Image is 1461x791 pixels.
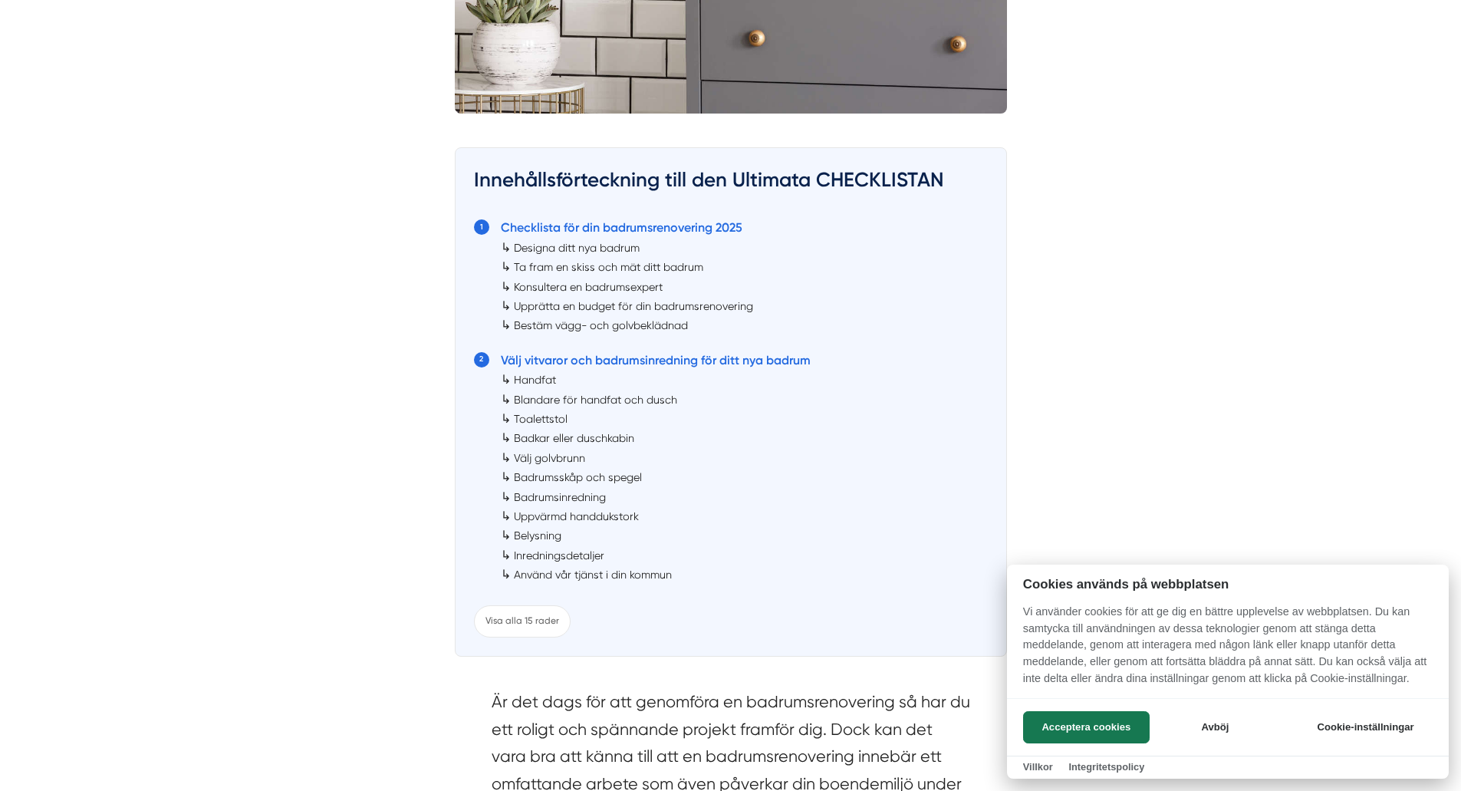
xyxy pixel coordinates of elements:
button: Cookie-inställningar [1298,711,1433,743]
a: Integritetspolicy [1068,761,1144,773]
button: Acceptera cookies [1023,711,1150,743]
a: Villkor [1023,761,1053,773]
p: Vi använder cookies för att ge dig en bättre upplevelse av webbplatsen. Du kan samtycka till anvä... [1007,604,1449,697]
h2: Cookies används på webbplatsen [1007,577,1449,592]
button: Avböj [1154,711,1276,743]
